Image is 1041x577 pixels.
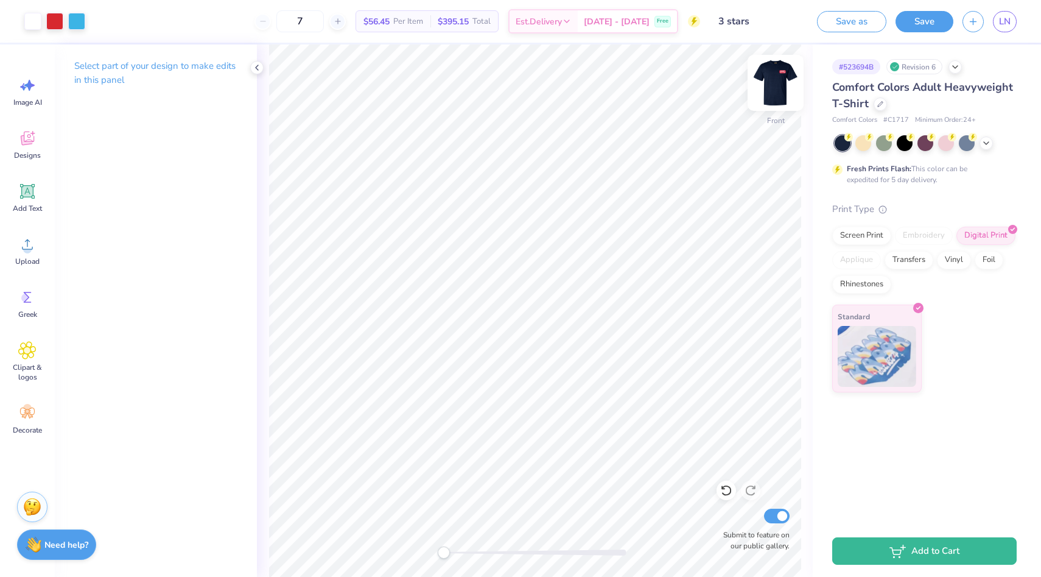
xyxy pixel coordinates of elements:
[14,150,41,160] span: Designs
[709,9,799,34] input: Untitled Design
[13,204,42,213] span: Add Text
[18,310,37,319] span: Greek
[832,275,891,294] div: Rhinestones
[657,17,668,26] span: Free
[584,15,650,28] span: [DATE] - [DATE]
[895,227,953,245] div: Embroidery
[832,59,880,74] div: # 523694B
[838,310,870,323] span: Standard
[838,326,916,387] img: Standard
[937,251,971,269] div: Vinyl
[15,257,40,266] span: Upload
[999,15,1011,29] span: LN
[847,163,997,185] div: This color can be expedited for 5 day delivery.
[472,15,491,28] span: Total
[832,537,1017,565] button: Add to Cart
[767,115,785,126] div: Front
[7,363,47,382] span: Clipart & logos
[393,15,423,28] span: Per Item
[993,11,1017,32] a: LN
[832,227,891,245] div: Screen Print
[438,15,469,28] span: $395.15
[883,115,909,126] span: # C1717
[751,58,800,107] img: Front
[847,164,911,174] strong: Fresh Prints Flash:
[44,539,88,551] strong: Need help?
[832,251,881,269] div: Applique
[832,202,1017,216] div: Print Type
[438,547,450,559] div: Accessibility label
[817,11,886,32] button: Save as
[74,59,237,87] p: Select part of your design to make edits in this panel
[13,97,42,107] span: Image AI
[832,80,1013,111] span: Comfort Colors Adult Heavyweight T-Shirt
[276,10,324,32] input: – –
[896,11,953,32] button: Save
[13,425,42,435] span: Decorate
[885,251,933,269] div: Transfers
[363,15,390,28] span: $56.45
[832,115,877,126] span: Comfort Colors
[956,227,1015,245] div: Digital Print
[516,15,562,28] span: Est. Delivery
[717,529,790,551] label: Submit to feature on our public gallery.
[915,115,976,126] span: Minimum Order: 24 +
[975,251,1003,269] div: Foil
[886,59,942,74] div: Revision 6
